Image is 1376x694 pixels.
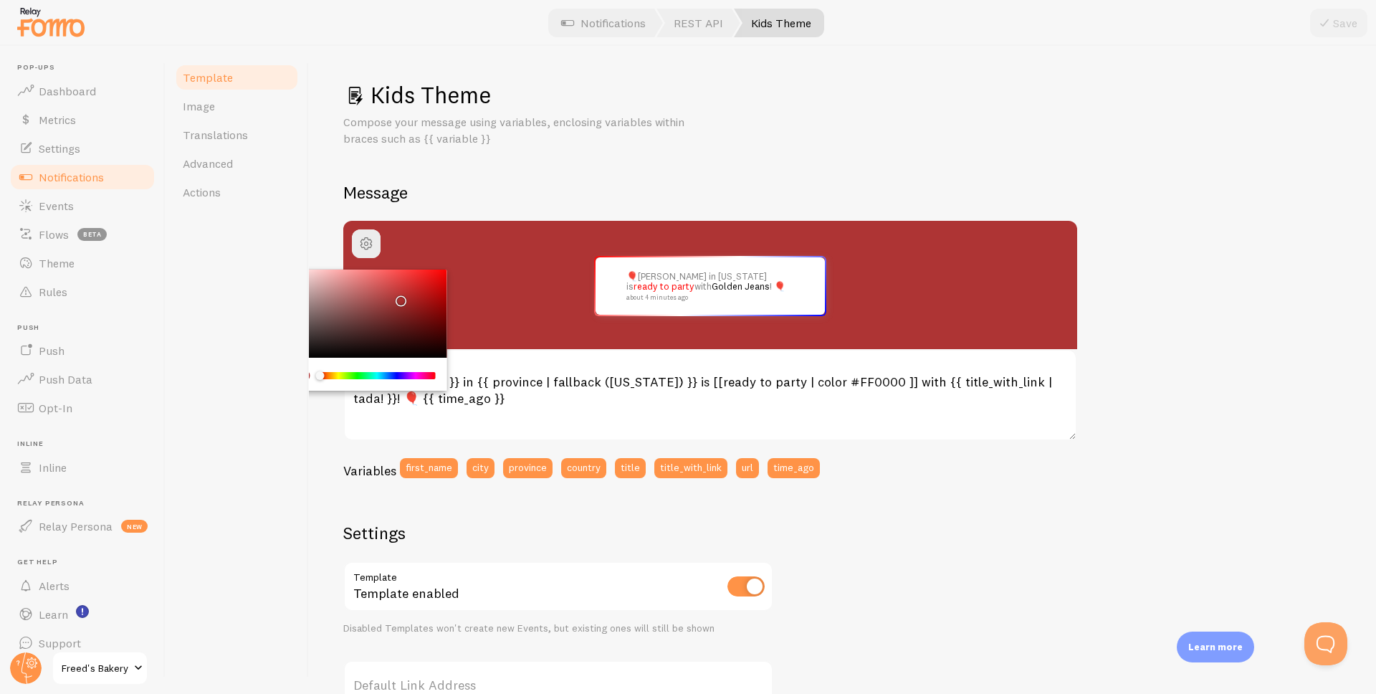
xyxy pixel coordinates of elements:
[503,458,553,478] button: province
[183,156,233,171] span: Advanced
[52,651,148,685] a: Freed's Bakery
[183,99,215,113] span: Image
[9,512,156,541] a: Relay Persona new
[1177,632,1254,662] div: Learn more
[17,323,156,333] span: Push
[9,163,156,191] a: Notifications
[1304,622,1347,665] iframe: Help Scout Beacon - Open
[39,519,113,533] span: Relay Persona
[39,256,75,270] span: Theme
[343,80,1342,110] h1: Kids Theme
[9,600,156,629] a: Learn
[39,579,70,593] span: Alerts
[343,181,1342,204] h2: Message
[626,294,790,301] small: about 4 minutes ago
[9,191,156,220] a: Events
[9,220,156,249] a: Flows beta
[615,458,646,478] button: title
[343,561,773,614] div: Template enabled
[39,113,76,127] span: Metrics
[17,63,156,72] span: Pop-ups
[39,343,64,358] span: Push
[9,336,156,365] a: Push
[174,120,300,149] a: Translations
[343,462,396,479] h3: Variables
[561,458,606,478] button: country
[768,458,820,478] button: time_ago
[121,520,148,533] span: new
[343,522,773,544] h2: Settings
[9,77,156,105] a: Dashboard
[9,134,156,163] a: Settings
[9,453,156,482] a: Inline
[39,636,81,650] span: Support
[15,4,87,40] img: fomo-relay-logo-orange.svg
[39,199,74,213] span: Events
[17,439,156,449] span: Inline
[174,149,300,178] a: Advanced
[654,458,727,478] button: title_with_link
[9,394,156,422] a: Opt-In
[286,270,447,391] div: Chrome color picker
[9,365,156,394] a: Push Data
[174,63,300,92] a: Template
[17,499,156,508] span: Relay Persona
[39,285,67,299] span: Rules
[39,460,67,475] span: Inline
[39,141,80,156] span: Settings
[9,249,156,277] a: Theme
[343,349,1077,374] label: Notification Message
[39,84,96,98] span: Dashboard
[343,114,687,147] p: Compose your message using variables, enclosing variables within braces such as {{ variable }}
[62,660,130,677] span: Freed's Bakery
[39,170,104,184] span: Notifications
[736,458,759,478] button: url
[183,185,221,199] span: Actions
[76,605,89,618] svg: <p>Watch New Feature Tutorials!</p>
[634,280,694,292] span: ready to party
[183,70,233,85] span: Template
[39,401,72,415] span: Opt-In
[400,458,458,478] button: first_name
[1188,640,1243,654] p: Learn more
[9,105,156,134] a: Metrics
[39,227,69,242] span: Flows
[343,622,773,635] div: Disabled Templates won't create new Events, but existing ones will still be shown
[39,372,92,386] span: Push Data
[39,607,68,622] span: Learn
[17,558,156,567] span: Get Help
[174,92,300,120] a: Image
[174,178,300,206] a: Actions
[9,629,156,657] a: Support
[712,280,770,292] a: Golden Jeans
[626,271,794,300] p: 🎈[PERSON_NAME] in [US_STATE] is with ! 🎈
[77,228,107,241] span: beta
[183,128,248,142] span: Translations
[9,277,156,306] a: Rules
[9,571,156,600] a: Alerts
[467,458,494,478] button: city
